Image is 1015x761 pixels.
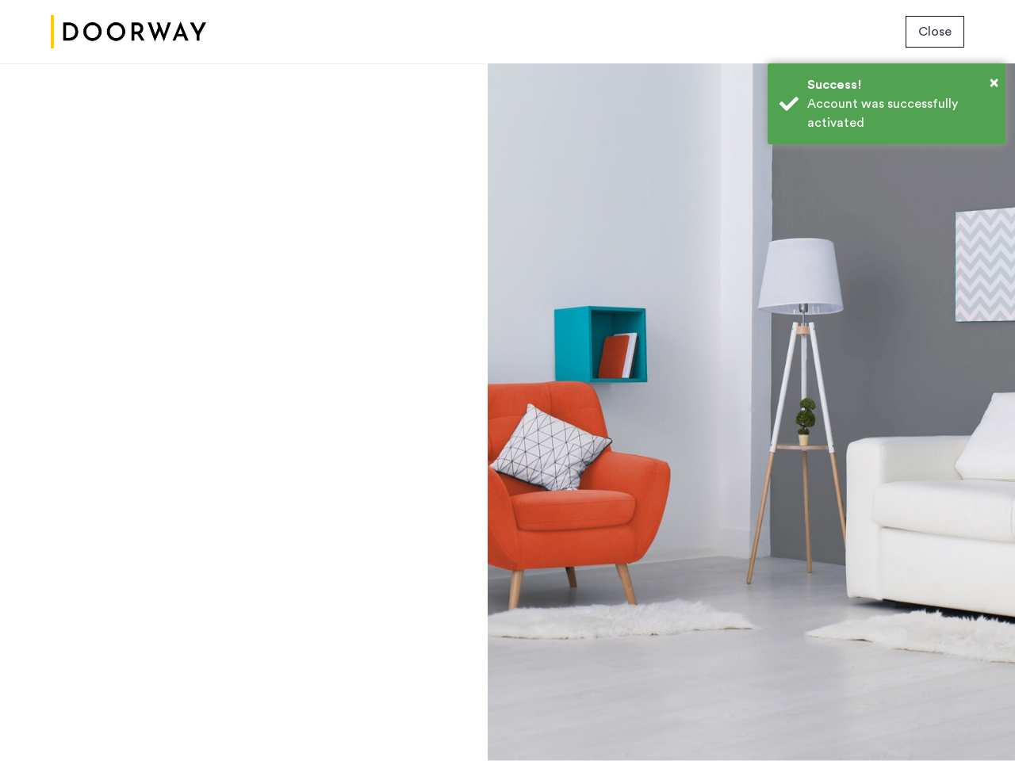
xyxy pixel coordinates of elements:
[807,75,994,94] div: Success!
[990,75,998,90] span: ×
[990,71,998,94] button: Close
[51,2,206,62] img: logo
[918,22,952,41] span: Close
[807,94,994,132] div: Account was successfully activated
[906,16,964,48] button: button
